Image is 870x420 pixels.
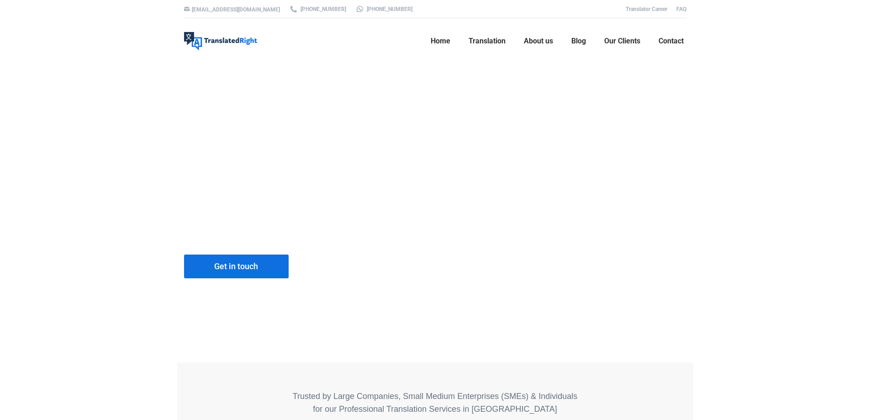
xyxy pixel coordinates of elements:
a: Home [428,27,453,56]
img: Translated Right [184,32,257,50]
div: TR Quality Guarantee [442,214,558,233]
strong: Email [EMAIL_ADDRESS][DOMAIN_NAME] [314,287,414,308]
span: Contact [659,37,684,46]
span: Home [431,37,450,46]
span: Blog [571,37,586,46]
a: Translator Career [626,6,667,12]
span: Our Clients [604,37,640,46]
a: FAQ [676,6,686,12]
h1: Professional Translation Services That You Can Trust [184,139,514,197]
span: Translation [469,37,506,46]
div: 5000+ certified translators [184,211,300,236]
a: Our Clients [601,27,643,56]
div: 50+ languages supported [313,211,428,236]
div: QUESTIONS ON TRANSLATION SERVICES? [314,255,426,310]
a: Get in touch [184,255,289,278]
a: [EMAIL_ADDRESS][DOMAIN_NAME] [192,6,280,13]
a: Translation [466,27,508,56]
a: Contact [656,27,686,56]
a: [PHONE_NUMBER] [289,5,346,13]
span: Get in touch [214,262,258,271]
p: Trusted by Large Companies, Small Medium Enterprises (SMEs) & Individuals for our Professional Tr... [184,390,686,415]
a: About us [521,27,556,56]
img: Professional Certified Translators providing translation services in various industries in 50+ la... [184,214,206,233]
a: [PHONE_NUMBER] [355,5,412,13]
a: Blog [569,27,589,56]
span: About us [524,37,553,46]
